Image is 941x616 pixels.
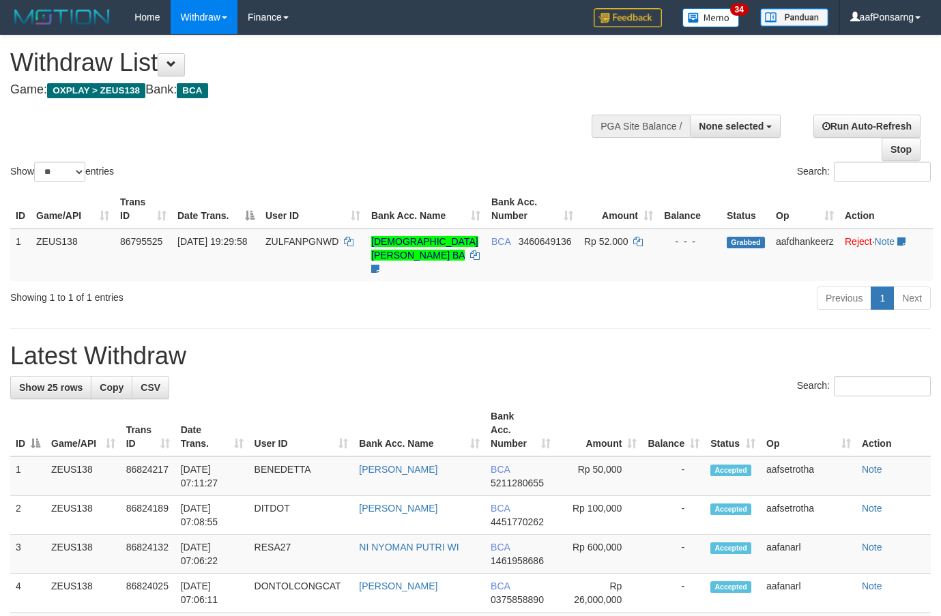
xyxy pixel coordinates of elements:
[249,496,354,535] td: DITDOT
[491,581,510,591] span: BCA
[31,190,115,229] th: Game/API: activate to sort column ascending
[862,581,882,591] a: Note
[10,190,31,229] th: ID
[710,465,751,476] span: Accepted
[46,535,121,574] td: ZEUS138
[175,404,249,456] th: Date Trans.: activate to sort column ascending
[761,496,856,535] td: aafsetrotha
[10,229,31,281] td: 1
[642,496,705,535] td: -
[249,574,354,613] td: DONTOLCONGCAT
[121,404,175,456] th: Trans ID: activate to sort column ascending
[175,496,249,535] td: [DATE] 07:08:55
[592,115,690,138] div: PGA Site Balance /
[491,542,510,553] span: BCA
[761,456,856,496] td: aafsetrotha
[177,83,207,98] span: BCA
[856,404,931,456] th: Action
[556,456,642,496] td: Rp 50,000
[10,404,46,456] th: ID: activate to sort column descending
[710,581,751,593] span: Accepted
[10,496,46,535] td: 2
[730,3,749,16] span: 34
[862,503,882,514] a: Note
[10,456,46,496] td: 1
[760,8,828,27] img: panduan.png
[642,535,705,574] td: -
[121,535,175,574] td: 86824132
[839,229,933,281] td: ·
[579,190,658,229] th: Amount: activate to sort column ascending
[46,456,121,496] td: ZEUS138
[10,342,931,370] h1: Latest Withdraw
[175,456,249,496] td: [DATE] 07:11:27
[366,190,486,229] th: Bank Acc. Name: activate to sort column ascending
[839,190,933,229] th: Action
[10,49,613,76] h1: Withdraw List
[10,83,613,97] h4: Game: Bank:
[10,162,114,182] label: Show entries
[761,404,856,456] th: Op: activate to sort column ascending
[120,236,162,247] span: 86795525
[705,404,761,456] th: Status: activate to sort column ascending
[46,496,121,535] td: ZEUS138
[359,581,437,591] a: [PERSON_NAME]
[642,404,705,456] th: Balance: activate to sort column ascending
[797,376,931,396] label: Search:
[115,190,172,229] th: Trans ID: activate to sort column ascending
[172,190,260,229] th: Date Trans.: activate to sort column descending
[121,456,175,496] td: 86824217
[491,594,544,605] span: Copy 0375858890 to clipboard
[359,542,459,553] a: NI NYOMAN PUTRI WI
[682,8,740,27] img: Button%20Memo.svg
[46,404,121,456] th: Game/API: activate to sort column ascending
[359,464,437,475] a: [PERSON_NAME]
[761,535,856,574] td: aafanarl
[47,83,145,98] span: OXPLAY > ZEUS138
[121,496,175,535] td: 86824189
[359,503,437,514] a: [PERSON_NAME]
[249,535,354,574] td: RESA27
[594,8,662,27] img: Feedback.jpg
[761,574,856,613] td: aafanarl
[121,574,175,613] td: 86824025
[727,237,765,248] span: Grabbed
[491,516,544,527] span: Copy 4451770262 to clipboard
[658,190,721,229] th: Balance
[353,404,485,456] th: Bank Acc. Name: activate to sort column ascending
[260,190,366,229] th: User ID: activate to sort column ascending
[485,404,556,456] th: Bank Acc. Number: activate to sort column ascending
[10,285,382,304] div: Showing 1 to 1 of 1 entries
[491,464,510,475] span: BCA
[845,236,872,247] a: Reject
[664,235,716,248] div: - - -
[177,236,247,247] span: [DATE] 19:29:58
[817,287,871,310] a: Previous
[584,236,628,247] span: Rp 52.000
[797,162,931,182] label: Search:
[875,236,895,247] a: Note
[491,236,510,247] span: BCA
[556,496,642,535] td: Rp 100,000
[556,574,642,613] td: Rp 26,000,000
[371,236,478,261] a: [DEMOGRAPHIC_DATA][PERSON_NAME] BA
[770,229,839,281] td: aafdhankeerz
[862,542,882,553] a: Note
[721,190,770,229] th: Status
[491,555,544,566] span: Copy 1461958686 to clipboard
[265,236,338,247] span: ZULFANPGNWD
[642,456,705,496] td: -
[862,464,882,475] a: Note
[642,574,705,613] td: -
[710,503,751,515] span: Accepted
[556,404,642,456] th: Amount: activate to sort column ascending
[834,376,931,396] input: Search:
[10,7,114,27] img: MOTION_logo.png
[519,236,572,247] span: Copy 3460649136 to clipboard
[834,162,931,182] input: Search:
[710,542,751,554] span: Accepted
[813,115,921,138] a: Run Auto-Refresh
[491,503,510,514] span: BCA
[19,382,83,393] span: Show 25 rows
[770,190,839,229] th: Op: activate to sort column ascending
